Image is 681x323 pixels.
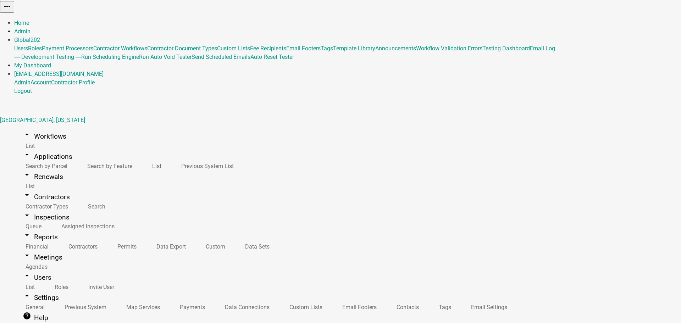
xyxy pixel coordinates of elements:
a: List [141,158,170,174]
a: Contractors [57,239,106,254]
a: Tags [427,300,460,315]
a: Contractor Document Types [147,45,217,52]
a: Search by Feature [76,158,141,174]
a: Tags [321,45,333,52]
a: Search by Parcel [14,158,76,174]
a: List [14,279,43,295]
a: [EMAIL_ADDRESS][DOMAIN_NAME] [14,71,104,77]
a: arrow_drop_downUsers [14,269,60,286]
a: List [14,179,43,194]
a: arrow_drop_downSettings [14,289,67,306]
a: Custom [194,239,234,254]
a: Payments [168,300,214,315]
a: Contractor Types [14,199,77,214]
a: arrow_drop_downMeetings [14,249,71,266]
a: Payment Processors [42,45,93,52]
span: 202 [31,37,40,43]
a: Auto Reset Tester [250,54,294,60]
a: arrow_drop_downContractors [14,189,78,205]
a: Custom Lists [278,300,331,315]
a: ---- Development Testing ---- [14,54,81,60]
a: Account [31,79,51,86]
a: Data Connections [214,300,278,315]
a: Email Log [530,45,555,52]
a: Email Settings [460,300,516,315]
a: Home [14,20,29,26]
a: Users [14,45,28,52]
a: Admin [14,79,31,86]
a: Agendas [14,259,56,274]
a: Custom Lists [217,45,250,52]
a: Contacts [385,300,427,315]
a: Search [77,199,114,214]
div: Global202 [14,44,681,61]
a: Permits [106,239,145,254]
a: Fee Recipients [250,45,286,52]
i: arrow_drop_down [23,271,31,280]
i: arrow_drop_down [23,171,31,179]
i: arrow_drop_down [23,291,31,300]
a: Roles [28,45,42,52]
i: arrow_drop_down [23,251,31,260]
a: Contractor Workflows [93,45,147,52]
a: Announcements [375,45,416,52]
a: arrow_drop_downInspections [14,209,78,225]
a: arrow_drop_downRenewals [14,168,72,185]
a: Financial [14,239,57,254]
a: General [14,300,53,315]
a: Data Export [145,239,194,254]
a: arrow_drop_downApplications [14,148,81,165]
i: help [23,312,31,320]
i: more_horiz [3,2,11,11]
a: Template Library [333,45,375,52]
a: Email Footers [286,45,321,52]
a: Logout [14,88,32,94]
a: Send Scheduled Emails [192,54,250,60]
i: arrow_drop_down [23,231,31,239]
a: Workflow Validation Errors [416,45,482,52]
i: arrow_drop_down [23,191,31,199]
a: Invite User [77,279,123,295]
a: List [14,138,43,154]
a: Email Footers [331,300,385,315]
a: Global202 [14,37,40,43]
a: Roles [43,279,77,295]
div: [EMAIL_ADDRESS][DOMAIN_NAME] [14,78,681,95]
a: Previous System List [170,158,242,174]
i: arrow_drop_down [23,150,31,159]
a: Assigned Inspections [50,219,123,234]
a: Run Scheduling Engine [81,54,139,60]
a: Contractor Profile [51,79,95,86]
a: Queue [14,219,50,234]
a: Admin [14,28,31,35]
a: Data Sets [234,239,278,254]
a: Map Services [115,300,168,315]
a: Run Auto Void Tester [139,54,192,60]
a: arrow_drop_downReports [14,229,66,245]
i: arrow_drop_down [23,211,31,219]
a: arrow_drop_upWorkflows [14,128,75,145]
a: Testing Dashboard [482,45,530,52]
i: arrow_drop_up [23,130,31,139]
a: Previous System [53,300,115,315]
a: My Dashboard [14,62,51,69]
